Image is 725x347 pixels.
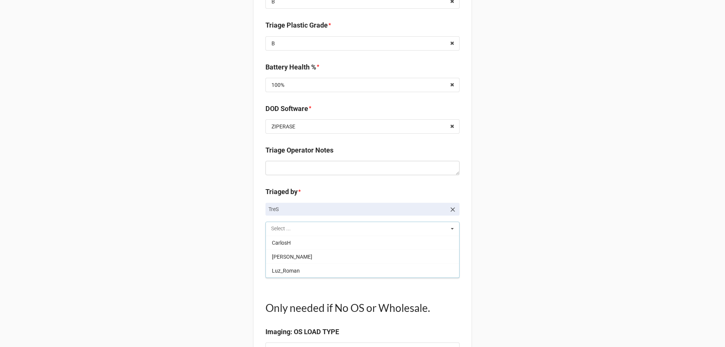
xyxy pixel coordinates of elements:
[265,327,339,337] label: Imaging: OS LOAD TYPE
[265,103,308,114] label: DOD Software
[271,124,295,129] div: ZIPERASE
[265,301,460,315] h1: Only needed if No OS or Wholesale.
[265,145,333,156] label: Triage Operator Notes
[272,268,300,274] span: Luz_Roman
[265,187,298,197] label: Triaged by
[271,41,275,46] div: B
[272,240,291,246] span: CarlosH
[268,205,446,213] p: TreS
[265,20,328,31] label: Triage Plastic Grade
[271,82,284,88] div: 100%
[272,254,312,260] span: [PERSON_NAME]
[265,62,316,72] label: Battery Health %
